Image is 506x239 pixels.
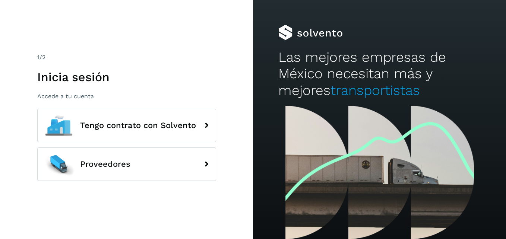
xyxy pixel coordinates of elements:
[80,121,196,130] span: Tengo contrato con Solvento
[278,49,481,99] h2: Las mejores empresas de México necesitan más y mejores
[37,53,216,62] div: /2
[37,70,216,84] h1: Inicia sesión
[331,82,420,98] span: transportistas
[37,147,216,181] button: Proveedores
[80,160,130,169] span: Proveedores
[37,54,39,61] span: 1
[37,109,216,142] button: Tengo contrato con Solvento
[37,93,216,100] p: Accede a tu cuenta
